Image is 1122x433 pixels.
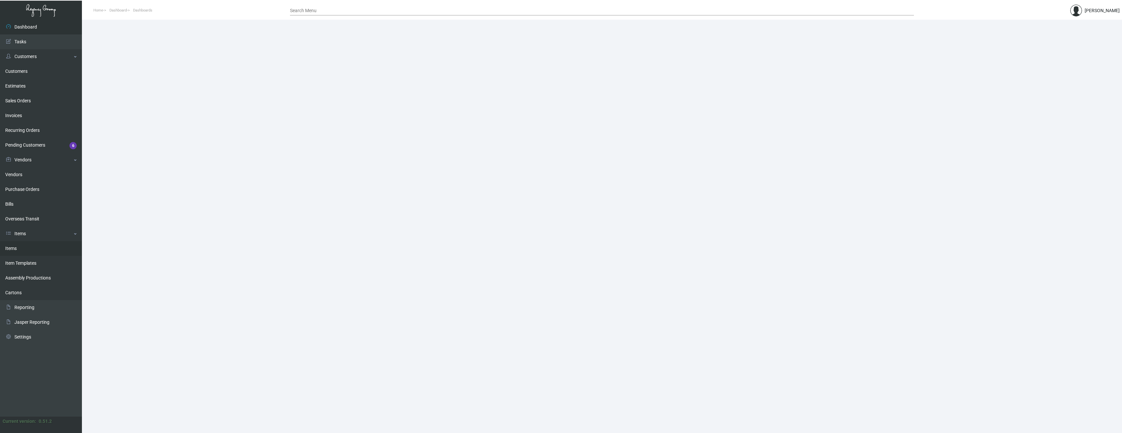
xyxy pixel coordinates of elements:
[1070,5,1082,16] img: admin@bootstrapmaster.com
[93,8,103,12] span: Home
[1085,7,1120,14] div: [PERSON_NAME]
[39,418,52,425] div: 0.51.2
[3,418,36,425] div: Current version:
[109,8,127,12] span: Dashboard
[133,8,152,12] span: Dashboards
